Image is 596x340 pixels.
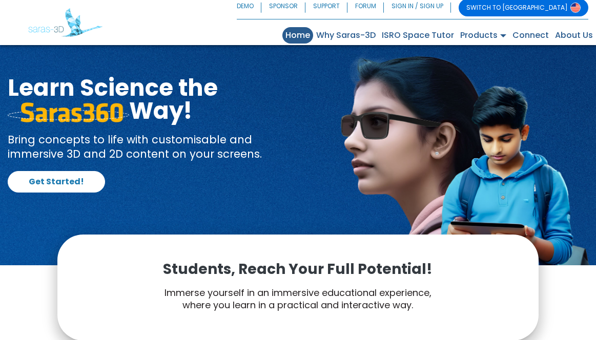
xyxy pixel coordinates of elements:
[313,27,379,44] a: Why Saras-3D
[509,27,552,44] a: Connect
[8,102,129,122] img: saras 360
[83,287,513,311] p: Immerse yourself in an immersive educational experience, where you learn in a practical and inter...
[282,27,313,44] a: Home
[8,76,291,122] h1: Learn Science the Way!
[457,27,509,44] a: Products
[552,27,596,44] a: About Us
[379,27,457,44] a: ISRO Space Tutor
[8,133,291,161] p: Bring concepts to life with customisable and immersive 3D and 2D content on your screens.
[83,260,513,279] p: Students, Reach Your Full Potential!
[570,3,581,13] img: Switch to USA
[28,8,102,37] img: Saras 3D
[8,171,105,193] a: Get Started!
